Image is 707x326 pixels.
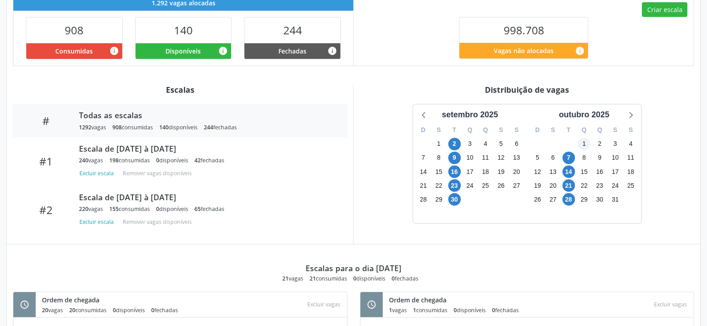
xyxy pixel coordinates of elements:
[531,165,544,178] span: domingo, 12 de outubro de 2025
[463,152,476,164] span: quarta-feira, 10 de setembro de 2025
[608,123,623,137] div: S
[531,152,544,164] span: domingo, 5 de outubro de 2025
[448,165,461,178] span: terça-feira, 16 de setembro de 2025
[151,306,154,314] span: 0
[492,306,519,314] div: fechadas
[578,152,590,164] span: quarta-feira, 8 de outubro de 2025
[353,275,385,282] div: disponíveis
[112,124,122,131] span: 908
[650,298,690,310] div: Escolha as vagas para excluir
[562,193,575,206] span: terça-feira, 28 de outubro de 2025
[492,306,495,314] span: 0
[109,157,119,164] span: 198
[593,165,606,178] span: quinta-feira, 16 de outubro de 2025
[417,193,430,206] span: domingo, 28 de setembro de 2025
[593,138,606,150] span: quinta-feira, 2 de outubro de 2025
[327,46,337,56] i: Vagas alocadas e sem marcações associadas que tiveram sua disponibilidade fechada
[495,165,507,178] span: sexta-feira, 19 de setembro de 2025
[433,138,445,150] span: segunda-feira, 1 de setembro de 2025
[547,152,559,164] span: segunda-feira, 6 de outubro de 2025
[530,123,546,137] div: D
[562,179,575,192] span: terça-feira, 21 de outubro de 2025
[547,165,559,178] span: segunda-feira, 13 de outubro de 2025
[593,193,606,206] span: quinta-feira, 30 de outubro de 2025
[561,123,576,137] div: T
[547,193,559,206] span: segunda-feira, 27 de outubro de 2025
[79,167,117,179] button: Excluir escala
[156,205,159,213] span: 0
[578,193,590,206] span: quarta-feira, 29 de outubro de 2025
[389,295,525,305] div: Ordem de chegada
[19,114,73,127] div: #
[624,165,637,178] span: sábado, 18 de outubro de 2025
[448,179,461,192] span: terça-feira, 23 de setembro de 2025
[159,124,198,131] div: disponíveis
[19,203,73,216] div: #2
[438,109,501,121] div: setembro 2025
[510,179,523,192] span: sábado, 27 de setembro de 2025
[593,152,606,164] span: quinta-feira, 9 de outubro de 2025
[79,110,335,120] div: Todas as escalas
[113,306,116,314] span: 0
[304,298,344,310] div: Escolha as vagas para excluir
[42,306,63,314] div: vagas
[174,23,193,37] span: 140
[609,152,621,164] span: sexta-feira, 10 de outubro de 2025
[495,179,507,192] span: sexta-feira, 26 de setembro de 2025
[448,152,461,164] span: terça-feira, 9 de setembro de 2025
[109,205,150,213] div: consumidas
[609,138,621,150] span: sexta-feira, 3 de outubro de 2025
[642,2,687,17] button: Criar escala
[204,124,237,131] div: fechadas
[112,124,153,131] div: consumidas
[531,179,544,192] span: domingo, 19 de outubro de 2025
[510,165,523,178] span: sábado, 20 de setembro de 2025
[447,123,462,137] div: T
[479,138,492,150] span: quinta-feira, 4 de setembro de 2025
[65,23,83,37] span: 908
[79,192,335,202] div: Escala de [DATE] à [DATE]
[593,179,606,192] span: quinta-feira, 23 de outubro de 2025
[79,157,103,164] div: vagas
[433,193,445,206] span: segunda-feira, 29 de setembro de 2025
[592,123,608,137] div: Q
[624,152,637,164] span: sábado, 11 de outubro de 2025
[156,205,188,213] div: disponíveis
[360,85,694,95] div: Distribuição de vagas
[69,306,107,314] div: consumidas
[218,46,228,56] i: Vagas alocadas e sem marcações associadas
[79,124,91,131] span: 1292
[463,165,476,178] span: quarta-feira, 17 de setembro de 2025
[389,306,392,314] span: 1
[42,306,48,314] span: 20
[494,46,554,55] span: Vagas não alocadas
[79,124,106,131] div: vagas
[478,123,493,137] div: Q
[623,123,639,137] div: S
[367,300,376,309] i: schedule
[624,179,637,192] span: sábado, 25 de outubro de 2025
[79,216,117,228] button: Excluir escala
[609,179,621,192] span: sexta-feira, 24 de outubro de 2025
[479,179,492,192] span: quinta-feira, 25 de setembro de 2025
[282,275,303,282] div: vagas
[562,165,575,178] span: terça-feira, 14 de outubro de 2025
[13,85,347,95] div: Escalas
[79,205,103,213] div: vagas
[555,109,613,121] div: outubro 2025
[389,306,407,314] div: vagas
[479,165,492,178] span: quinta-feira, 18 de setembro de 2025
[417,152,430,164] span: domingo, 7 de setembro de 2025
[306,263,401,273] div: Escalas para o dia [DATE]
[431,123,447,137] div: S
[495,152,507,164] span: sexta-feira, 12 de setembro de 2025
[624,138,637,150] span: sábado, 4 de outubro de 2025
[194,157,201,164] span: 42
[510,138,523,150] span: sábado, 6 de setembro de 2025
[79,205,88,213] span: 220
[479,152,492,164] span: quinta-feira, 11 de setembro de 2025
[283,23,302,37] span: 244
[609,165,621,178] span: sexta-feira, 17 de outubro de 2025
[609,193,621,206] span: sexta-feira, 31 de outubro de 2025
[493,123,509,137] div: S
